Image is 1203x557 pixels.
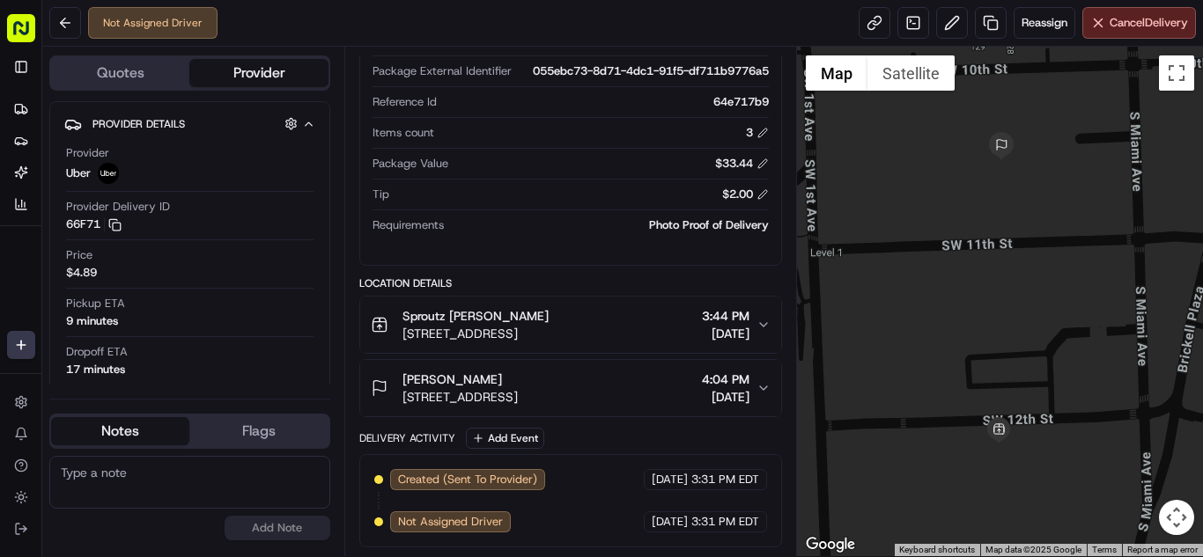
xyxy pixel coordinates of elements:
[92,117,185,131] span: Provider Details
[402,325,549,342] span: [STREET_ADDRESS]
[1110,15,1188,31] span: Cancel Delivery
[402,307,549,325] span: Sproutz [PERSON_NAME]
[691,472,759,487] span: 3:31 PM EDT
[1082,7,1196,39] button: CancelDelivery
[867,55,955,91] button: Show satellite imagery
[466,428,544,449] button: Add Event
[1092,545,1117,554] a: Terms (opens in new tab)
[1159,500,1194,535] button: Map camera controls
[189,59,328,87] button: Provider
[801,533,860,556] img: Google
[66,313,118,329] div: 9 minutes
[801,533,860,556] a: Open this area in Google Maps (opens a new window)
[702,307,749,325] span: 3:44 PM
[11,248,142,280] a: 📗Knowledge Base
[451,217,769,233] div: Photo Proof of Delivery
[402,388,518,406] span: [STREET_ADDRESS]
[18,168,49,200] img: 1736555255976-a54dd68f-1ca7-489b-9aae-adbdc363a1c4
[985,545,1081,554] span: Map data ©2025 Google
[652,514,688,530] span: [DATE]
[1014,7,1075,39] button: Reassign
[373,63,512,79] span: Package External Identifier
[373,156,448,172] span: Package Value
[806,55,867,91] button: Show street map
[35,255,135,273] span: Knowledge Base
[149,257,163,271] div: 💻
[60,168,289,186] div: Start new chat
[124,297,213,311] a: Powered byPylon
[715,156,769,172] div: $33.44
[519,63,769,79] div: 055ebc73-8d71-4dc1-91f5-df711b9776a5
[98,163,119,184] img: uber-new-logo.jpeg
[51,59,189,87] button: Quotes
[66,362,125,377] div: 17 minutes
[373,125,434,141] span: Items count
[18,18,53,53] img: Nash
[398,472,537,487] span: Created (Sent To Provider)
[702,370,749,388] span: 4:04 PM
[691,514,759,530] span: 3:31 PM EDT
[66,265,97,281] span: $4.89
[66,165,91,181] span: Uber
[360,360,781,416] button: [PERSON_NAME][STREET_ADDRESS]4:04 PM[DATE]
[18,70,321,99] p: Welcome 👋
[175,298,213,311] span: Pylon
[360,297,781,353] button: Sproutz [PERSON_NAME][STREET_ADDRESS]3:44 PM[DATE]
[66,145,109,161] span: Provider
[373,94,437,110] span: Reference Id
[722,187,769,202] div: $2.00
[66,199,170,215] span: Provider Delivery ID
[1127,545,1198,554] a: Report a map error
[66,296,125,311] span: Pickup ETA
[64,109,315,138] button: Provider Details
[373,217,444,233] span: Requirements
[166,255,283,273] span: API Documentation
[652,472,688,487] span: [DATE]
[702,388,749,406] span: [DATE]
[899,544,975,556] button: Keyboard shortcuts
[299,173,321,194] button: Start new chat
[359,431,455,445] div: Delivery Activity
[189,417,328,445] button: Flags
[66,344,128,360] span: Dropoff ETA
[702,325,749,342] span: [DATE]
[51,417,189,445] button: Notes
[46,114,291,132] input: Clear
[373,187,389,202] span: Tip
[746,125,769,141] div: 3
[1022,15,1067,31] span: Reassign
[402,370,502,388] span: [PERSON_NAME]
[444,94,769,110] div: 64e717b9
[60,186,223,200] div: We're available if you need us!
[66,216,122,232] button: 66F71
[398,514,503,530] span: Not Assigned Driver
[1159,55,1194,91] button: Toggle fullscreen view
[359,276,782,290] div: Location Details
[66,247,92,263] span: Price
[142,248,290,280] a: 💻API Documentation
[18,257,32,271] div: 📗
